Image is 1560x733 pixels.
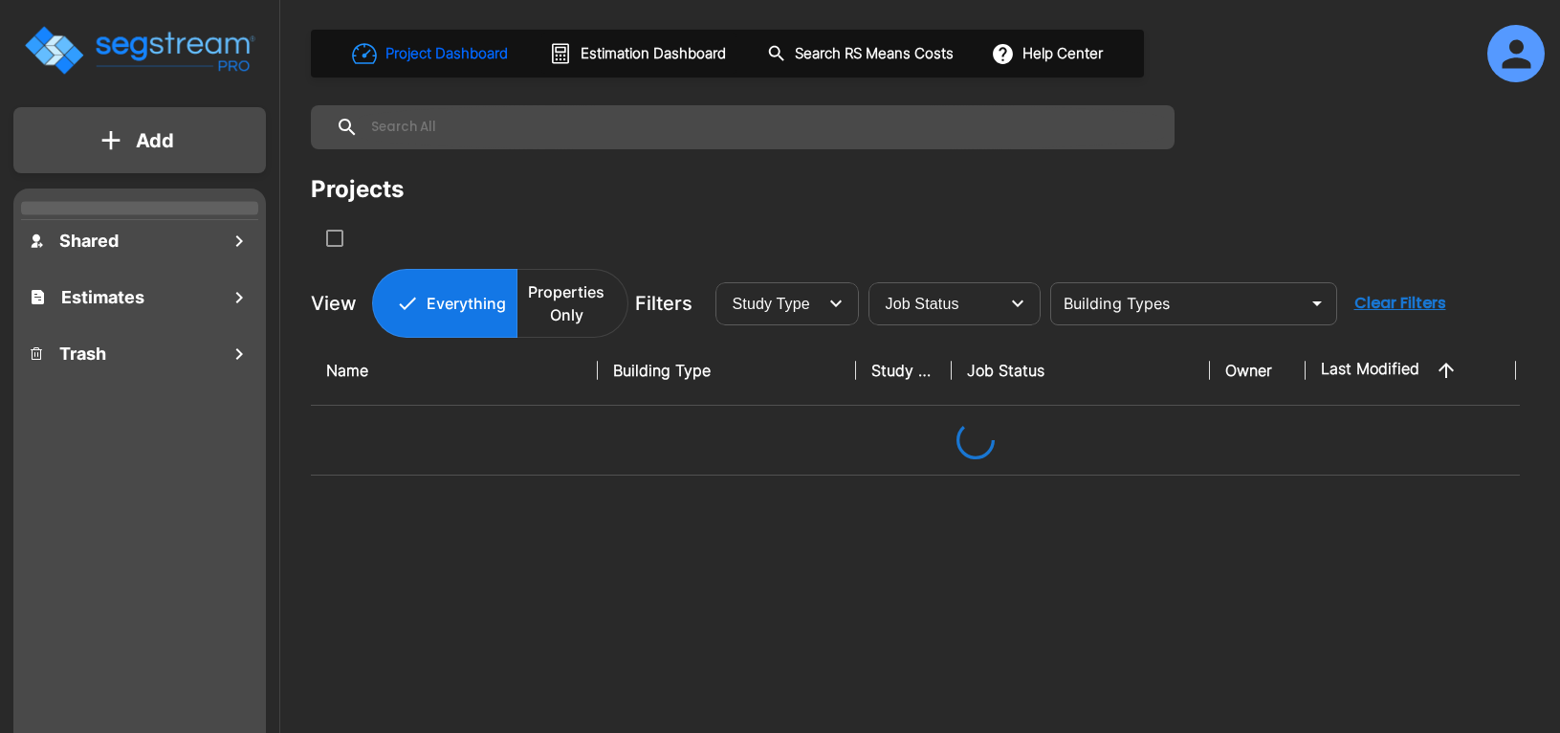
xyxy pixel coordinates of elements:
[1347,284,1454,322] button: Clear Filters
[61,284,144,310] h1: Estimates
[795,43,954,65] h1: Search RS Means Costs
[385,43,508,65] h1: Project Dashboard
[528,280,604,326] p: Properties Only
[541,33,736,74] button: Estimation Dashboard
[516,269,628,338] button: Properties Only
[635,289,692,318] p: Filters
[136,126,174,155] p: Add
[359,105,1165,149] input: Search All
[59,228,119,254] h1: Shared
[427,292,506,315] p: Everything
[856,336,952,406] th: Study Type
[1304,290,1330,317] button: Open
[311,172,404,207] div: Projects
[1210,336,1306,406] th: Owner
[1056,290,1300,317] input: Building Types
[13,113,266,168] button: Add
[316,219,354,257] button: SelectAll
[598,336,856,406] th: Building Type
[1306,336,1516,406] th: Last Modified
[759,35,964,73] button: Search RS Means Costs
[311,289,357,318] p: View
[372,269,517,338] button: Everything
[22,23,256,78] img: Logo
[872,277,999,330] div: Select
[987,35,1110,72] button: Help Center
[311,336,598,406] th: Name
[59,341,106,366] h1: Trash
[733,296,810,312] span: Study Type
[719,277,817,330] div: Select
[886,296,959,312] span: Job Status
[581,43,726,65] h1: Estimation Dashboard
[344,33,518,75] button: Project Dashboard
[372,269,628,338] div: Platform
[952,336,1210,406] th: Job Status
